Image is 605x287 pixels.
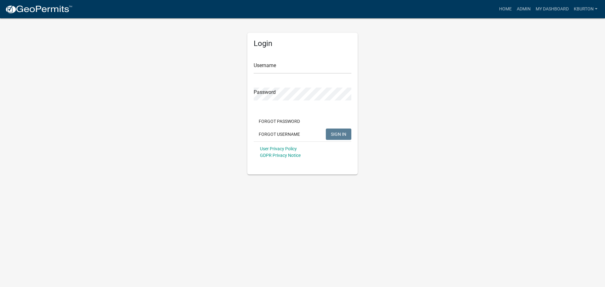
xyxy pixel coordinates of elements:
[326,129,351,140] button: SIGN IN
[497,3,514,15] a: Home
[571,3,600,15] a: kburton
[254,116,305,127] button: Forgot Password
[260,146,297,151] a: User Privacy Policy
[254,129,305,140] button: Forgot Username
[331,131,346,136] span: SIGN IN
[260,153,301,158] a: GDPR Privacy Notice
[533,3,571,15] a: My Dashboard
[514,3,533,15] a: Admin
[254,39,351,48] h5: Login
